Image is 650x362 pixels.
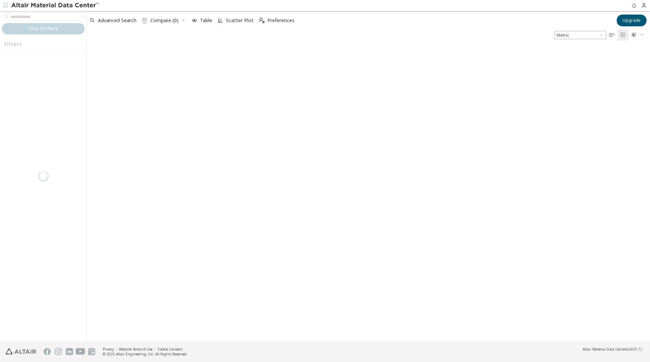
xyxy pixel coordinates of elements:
a: Cookie Consent [157,347,183,352]
i:  [259,18,265,23]
span: Metric [554,31,606,39]
button: Tile View [617,29,628,41]
button: Table View [606,29,617,41]
img: Altair Engineering [6,348,36,355]
img: Altair Material Data Center [11,2,100,9]
a: Privacy [103,347,114,352]
button: Theme [628,29,647,41]
div: Unit System [554,31,606,39]
span: Table [200,18,212,23]
span: Preferences [267,18,294,23]
span: Scatter Plot [226,18,253,23]
span: Compare (0) [150,18,178,23]
div: © 2025 Altair Engineering, Inc. All Rights Reserved. [103,352,187,356]
i:  [620,32,626,38]
i:  [142,18,148,23]
button: Upgrade [617,15,647,26]
div: (v2025.1) [583,347,642,352]
a: Website Terms of Use [119,347,152,352]
span: Upgrade [623,18,641,23]
i:  [631,32,637,38]
i:  [609,32,615,38]
span: Altair Material Data Center [583,347,626,352]
span: Advanced Search [98,18,136,23]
